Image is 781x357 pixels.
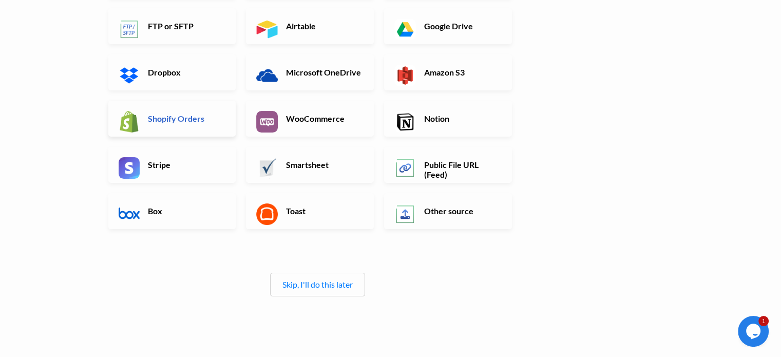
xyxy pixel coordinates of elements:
[246,8,374,44] a: Airtable
[246,193,374,229] a: Toast
[283,67,364,77] h6: Microsoft OneDrive
[108,147,236,183] a: Stripe
[422,114,502,123] h6: Notion
[108,193,236,229] a: Box
[394,157,416,179] img: Public File URL App & API
[384,8,512,44] a: Google Drive
[422,67,502,77] h6: Amazon S3
[119,157,140,179] img: Stripe App & API
[246,54,374,90] a: Microsoft OneDrive
[283,160,364,170] h6: Smartsheet
[145,160,226,170] h6: Stripe
[145,114,226,123] h6: Shopify Orders
[108,101,236,137] a: Shopify Orders
[246,101,374,137] a: WooCommerce
[394,111,416,133] img: Notion App & API
[108,8,236,44] a: FTP or SFTP
[394,203,416,225] img: Other Source App & API
[256,65,278,86] img: Microsoft OneDrive App & API
[119,65,140,86] img: Dropbox App & API
[283,206,364,216] h6: Toast
[394,18,416,40] img: Google Drive App & API
[422,206,502,216] h6: Other source
[108,54,236,90] a: Dropbox
[283,21,364,31] h6: Airtable
[145,67,226,77] h6: Dropbox
[256,111,278,133] img: WooCommerce App & API
[119,18,140,40] img: FTP or SFTP App & API
[384,193,512,229] a: Other source
[283,114,364,123] h6: WooCommerce
[119,203,140,225] img: Box App & API
[422,160,502,179] h6: Public File URL (Feed)
[256,157,278,179] img: Smartsheet App & API
[145,21,226,31] h6: FTP or SFTP
[246,147,374,183] a: Smartsheet
[256,18,278,40] img: Airtable App & API
[394,65,416,86] img: Amazon S3 App & API
[145,206,226,216] h6: Box
[384,147,512,183] a: Public File URL (Feed)
[282,279,353,289] a: Skip, I'll do this later
[384,54,512,90] a: Amazon S3
[384,101,512,137] a: Notion
[422,21,502,31] h6: Google Drive
[256,203,278,225] img: Toast App & API
[119,111,140,133] img: Shopify App & API
[738,316,771,347] iframe: chat widget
